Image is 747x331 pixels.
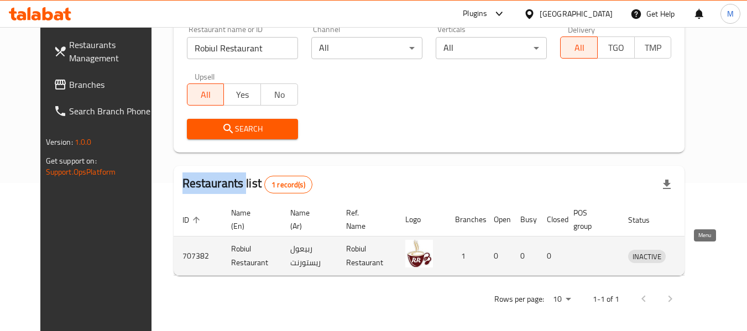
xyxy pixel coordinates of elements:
a: Support.OpsPlatform [46,165,116,179]
span: Status [628,213,664,227]
span: POS group [573,206,606,233]
td: 0 [485,237,511,276]
th: Closed [538,203,565,237]
span: All [565,40,593,56]
button: All [560,36,598,59]
p: 1-1 of 1 [593,292,619,306]
button: Yes [223,83,261,106]
span: INACTIVE [628,250,666,263]
span: Branches [69,78,156,91]
th: Open [485,203,511,237]
span: Get support on: [46,154,97,168]
td: Robiul Restaurant [222,237,281,276]
th: Logo [396,203,446,237]
span: Search Branch Phone [69,104,156,118]
a: Search Branch Phone [45,98,165,124]
td: 0 [538,237,565,276]
span: Restaurants Management [69,38,156,65]
button: No [260,83,298,106]
span: TMP [639,40,667,56]
button: TGO [597,36,635,59]
span: ID [182,213,203,227]
th: Action [679,203,717,237]
div: Total records count [264,176,312,193]
th: Busy [511,203,538,237]
div: Plugins [463,7,487,20]
span: All [192,87,220,103]
a: Restaurants Management [45,31,165,71]
div: Rows per page: [549,291,575,308]
td: 707382 [174,237,222,276]
a: Branches [45,71,165,98]
span: M [727,8,734,20]
div: [GEOGRAPHIC_DATA] [540,8,613,20]
td: 0 [511,237,538,276]
span: Search [196,122,289,136]
p: Rows per page: [494,292,544,306]
td: ربيعول ريستورنت [281,237,337,276]
label: Delivery [568,25,595,33]
span: Name (En) [231,206,268,233]
div: INACTIVE [628,250,666,263]
input: Search for restaurant name or ID.. [187,37,298,59]
label: Upsell [195,72,215,80]
span: No [265,87,294,103]
th: Branches [446,203,485,237]
td: 1 [446,237,485,276]
td: Robiul Restaurant [337,237,396,276]
img: Robiul Restaurant [405,240,433,267]
button: All [187,83,224,106]
span: TGO [602,40,630,56]
span: 1.0.0 [75,135,92,149]
span: Ref. Name [346,206,383,233]
button: TMP [634,36,672,59]
span: Name (Ar) [290,206,324,233]
span: Version: [46,135,73,149]
div: All [436,37,547,59]
table: enhanced table [174,203,717,276]
button: Search [187,119,298,139]
h2: Restaurants list [182,175,312,193]
span: 1 record(s) [265,180,312,190]
div: All [311,37,422,59]
span: Yes [228,87,257,103]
